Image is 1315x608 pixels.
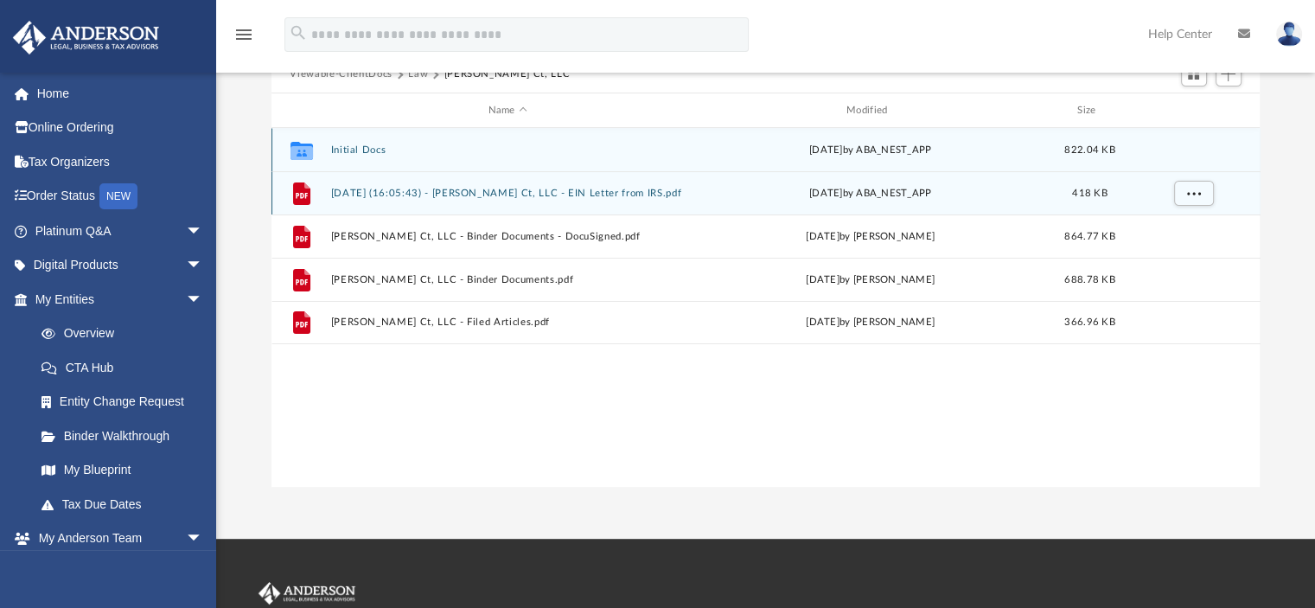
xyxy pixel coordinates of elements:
[1055,103,1124,118] div: Size
[290,67,392,82] button: Viewable-ClientDocs
[12,522,220,556] a: My Anderson Teamarrow_drop_down
[255,582,359,605] img: Anderson Advisors Platinum Portal
[1132,103,1253,118] div: id
[233,24,254,45] i: menu
[24,453,220,488] a: My Blueprint
[99,183,137,209] div: NEW
[186,282,220,317] span: arrow_drop_down
[12,214,229,248] a: Platinum Q&Aarrow_drop_down
[693,229,1047,245] div: [DATE] by [PERSON_NAME]
[1173,181,1213,207] button: More options
[693,186,1047,202] div: [DATE] by ABA_NEST_APP
[278,103,322,118] div: id
[330,144,685,156] button: Initial Docs
[24,317,229,351] a: Overview
[12,111,229,145] a: Online Ordering
[186,522,220,557] span: arrow_drop_down
[1216,62,1242,86] button: Add
[233,33,254,45] a: menu
[330,317,685,329] button: [PERSON_NAME] Ct, LLC - Filed Articles.pdf
[444,67,570,82] button: [PERSON_NAME] Ct, LLC
[1181,62,1207,86] button: Switch to Grid View
[693,143,1047,158] div: [DATE] by ABA_NEST_APP
[289,23,308,42] i: search
[693,103,1048,118] div: Modified
[8,21,164,54] img: Anderson Advisors Platinum Portal
[24,385,229,419] a: Entity Change Request
[693,272,1047,288] div: [DATE] by [PERSON_NAME]
[186,214,220,249] span: arrow_drop_down
[1064,145,1114,155] span: 822.04 KB
[408,67,428,82] button: Law
[12,144,229,179] a: Tax Organizers
[330,231,685,242] button: [PERSON_NAME] Ct, LLC - Binder Documents - DocuSigned.pdf
[1072,189,1108,198] span: 418 KB
[12,248,229,283] a: Digital Productsarrow_drop_down
[24,350,229,385] a: CTA Hub
[1064,318,1114,328] span: 366.96 KB
[329,103,685,118] div: Name
[12,76,229,111] a: Home
[12,282,229,317] a: My Entitiesarrow_drop_down
[330,274,685,285] button: [PERSON_NAME] Ct, LLC - Binder Documents.pdf
[24,419,229,453] a: Binder Walkthrough
[24,487,229,522] a: Tax Due Dates
[1276,22,1302,47] img: User Pic
[12,179,229,214] a: Order StatusNEW
[1064,232,1114,241] span: 864.77 KB
[1064,275,1114,285] span: 688.78 KB
[271,128,1261,486] div: grid
[186,248,220,284] span: arrow_drop_down
[693,316,1047,331] div: [DATE] by [PERSON_NAME]
[330,188,685,199] button: [DATE] (16:05:43) - [PERSON_NAME] Ct, LLC - EIN Letter from IRS.pdf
